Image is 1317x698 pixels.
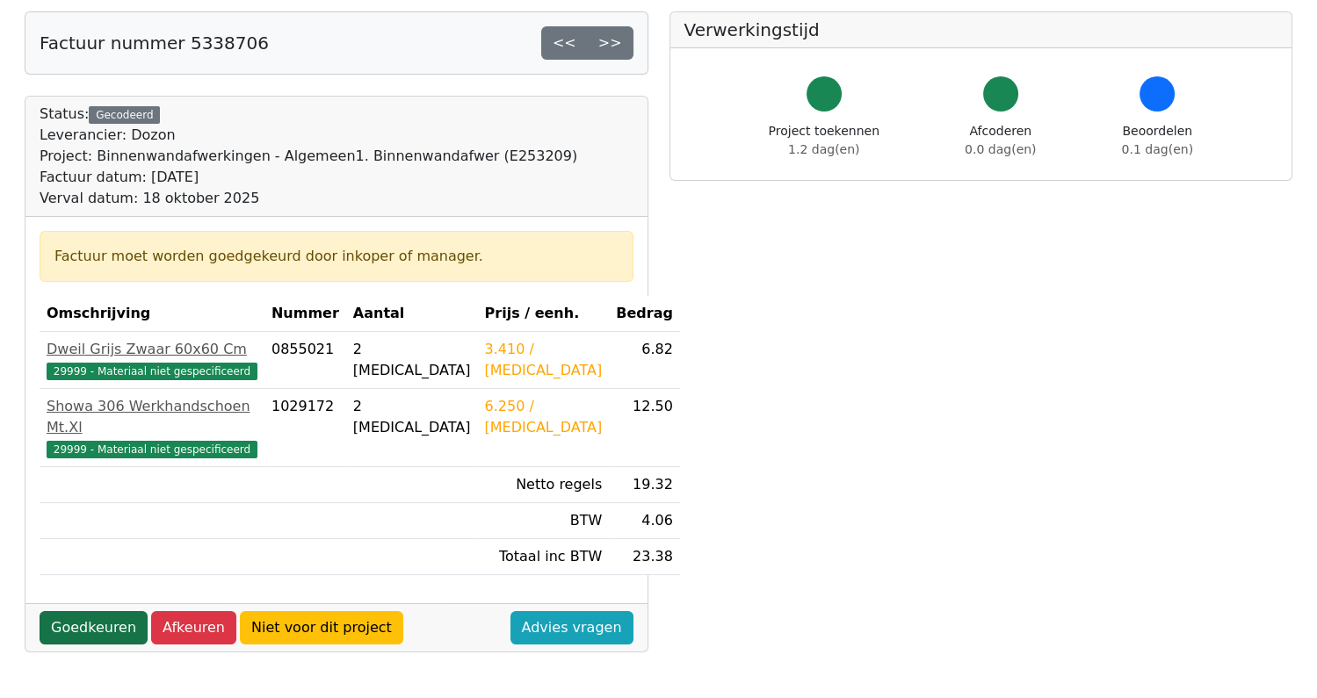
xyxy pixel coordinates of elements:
[769,122,879,159] div: Project toekennen
[478,467,610,503] td: Netto regels
[965,142,1036,156] span: 0.0 dag(en)
[264,296,346,332] th: Nummer
[485,339,603,381] div: 3.410 / [MEDICAL_DATA]
[40,611,148,644] a: Goedkeuren
[609,389,680,467] td: 12.50
[40,167,577,188] div: Factuur datum: [DATE]
[264,389,346,467] td: 1029172
[609,332,680,389] td: 6.82
[40,188,577,209] div: Verval datum: 18 oktober 2025
[684,19,1278,40] h5: Verwerkingstijd
[609,467,680,503] td: 19.32
[40,125,577,146] div: Leverancier: Dozon
[478,503,610,539] td: BTW
[609,539,680,575] td: 23.38
[47,339,257,360] div: Dweil Grijs Zwaar 60x60 Cm
[510,611,633,644] a: Advies vragen
[587,26,633,60] a: >>
[478,539,610,575] td: Totaal inc BTW
[47,396,257,438] div: Showa 306 Werkhandschoen Mt.Xl
[151,611,236,644] a: Afkeuren
[54,246,619,267] div: Factuur moet worden goedgekeurd door inkoper of manager.
[353,339,471,381] div: 2 [MEDICAL_DATA]
[609,503,680,539] td: 4.06
[788,142,859,156] span: 1.2 dag(en)
[1122,142,1193,156] span: 0.1 dag(en)
[89,106,160,124] div: Gecodeerd
[47,396,257,459] a: Showa 306 Werkhandschoen Mt.Xl29999 - Materiaal niet gespecificeerd
[40,296,264,332] th: Omschrijving
[40,104,577,209] div: Status:
[47,339,257,381] a: Dweil Grijs Zwaar 60x60 Cm29999 - Materiaal niet gespecificeerd
[40,146,577,167] div: Project: Binnenwandafwerkingen - Algemeen1. Binnenwandafwer (E253209)
[485,396,603,438] div: 6.250 / [MEDICAL_DATA]
[541,26,588,60] a: <<
[965,122,1036,159] div: Afcoderen
[47,363,257,380] span: 29999 - Materiaal niet gespecificeerd
[240,611,403,644] a: Niet voor dit project
[478,296,610,332] th: Prijs / eenh.
[353,396,471,438] div: 2 [MEDICAL_DATA]
[609,296,680,332] th: Bedrag
[40,32,269,54] h5: Factuur nummer 5338706
[1122,122,1193,159] div: Beoordelen
[47,441,257,458] span: 29999 - Materiaal niet gespecificeerd
[264,332,346,389] td: 0855021
[346,296,478,332] th: Aantal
